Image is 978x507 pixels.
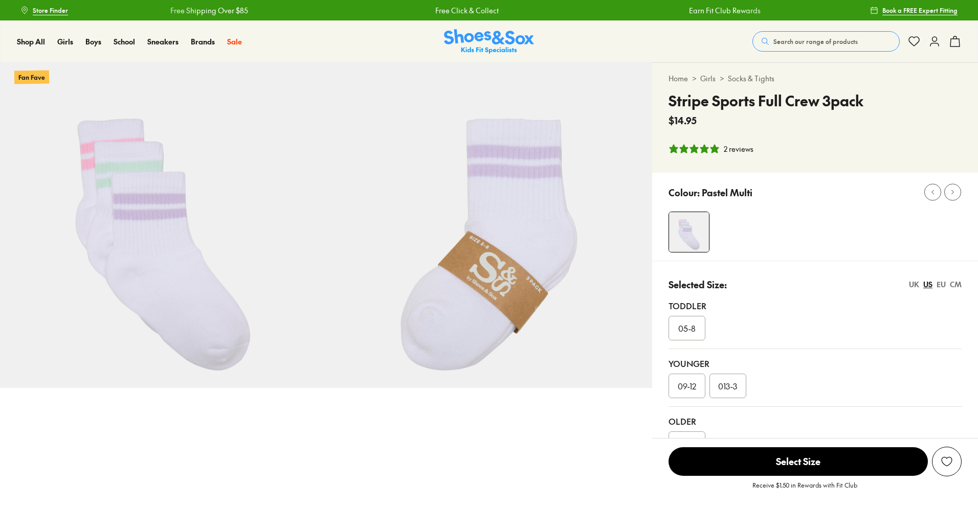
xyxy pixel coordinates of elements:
[669,299,962,312] div: Toddler
[57,36,73,47] a: Girls
[85,36,101,47] a: Boys
[147,36,179,47] a: Sneakers
[669,90,863,111] h4: Stripe Sports Full Crew 3pack
[17,36,45,47] a: Shop All
[20,1,68,19] a: Store Finder
[932,447,962,476] button: Add to Wishlist
[724,144,753,154] div: 2 reviews
[14,70,49,84] p: Fan Fave
[326,62,652,388] img: 5-493185_1
[752,31,900,52] button: Search our range of products
[937,279,946,290] div: EU
[669,186,700,199] p: Colour:
[33,6,68,15] span: Store Finder
[773,37,858,46] span: Search our range of products
[669,278,727,291] p: Selected Size:
[678,322,696,334] span: 05-8
[678,380,696,392] span: 09-12
[681,437,693,450] span: 2-8
[227,36,242,47] a: Sale
[669,212,709,252] img: 4-493184_1
[114,36,135,47] a: School
[882,6,958,15] span: Book a FREE Expert Fitting
[752,480,857,499] p: Receive $1.50 in Rewards with Fit Club
[444,29,534,54] a: Shoes & Sox
[700,73,716,84] a: Girls
[728,73,774,84] a: Socks & Tights
[669,415,962,427] div: Older
[718,380,737,392] span: 013-3
[669,73,688,84] a: Home
[950,279,962,290] div: CM
[669,144,753,154] button: 5 stars, 2 ratings
[669,113,697,127] span: $14.95
[669,357,962,370] div: Younger
[870,1,958,19] a: Book a FREE Expert Fitting
[154,5,232,16] a: Free Shipping Over $85
[909,279,919,290] div: UK
[444,29,534,54] img: SNS_Logo_Responsive.svg
[419,5,482,16] a: Free Click & Collect
[191,36,215,47] a: Brands
[673,5,744,16] a: Earn Fit Club Rewards
[702,186,752,199] p: Pastel Multi
[669,73,962,84] div: > >
[669,447,928,476] span: Select Size
[669,447,928,476] button: Select Size
[923,279,932,290] div: US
